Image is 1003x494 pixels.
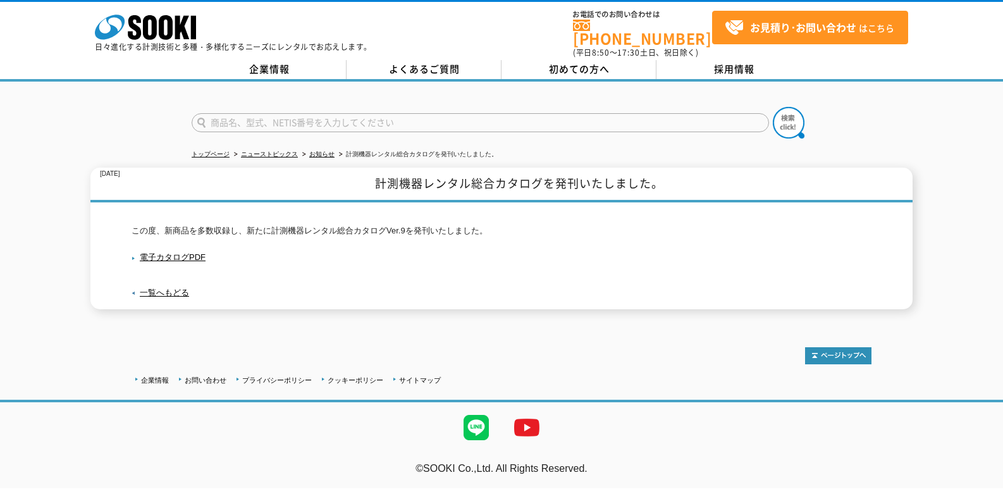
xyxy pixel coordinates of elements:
[309,151,335,157] a: お知らせ
[192,113,769,132] input: 商品名、型式、NETIS番号を入力してください
[573,20,712,46] a: [PHONE_NUMBER]
[90,168,913,202] h1: 計測機器レンタル総合カタログを発刊いたしました。
[549,62,610,76] span: 初めての方へ
[241,151,298,157] a: ニューストピックス
[336,148,498,161] li: 計測機器レンタル総合カタログを発刊いたしました。
[592,47,610,58] span: 8:50
[242,376,312,384] a: プライバシーポリシー
[140,288,189,297] a: 一覧へもどる
[501,402,552,453] img: YouTube
[192,60,347,79] a: 企業情報
[347,60,501,79] a: よくあるご質問
[132,252,206,262] a: 電子カタログPDF
[328,376,383,384] a: クッキーポリシー
[100,168,120,181] p: [DATE]
[132,225,871,238] p: この度、新商品を多数収録し、新たに計測機器レンタル総合カタログVer.9を発刊いたしました。
[501,60,656,79] a: 初めての方へ
[725,18,894,37] span: はこちら
[573,11,712,18] span: お電話でのお問い合わせは
[712,11,908,44] a: お見積り･お問い合わせはこちら
[805,347,871,364] img: トップページへ
[573,47,698,58] span: (平日 ～ 土日、祝日除く)
[617,47,640,58] span: 17:30
[656,60,811,79] a: 採用情報
[954,476,1003,487] a: テストMail
[750,20,856,35] strong: お見積り･お問い合わせ
[451,402,501,453] img: LINE
[192,151,230,157] a: トップページ
[141,376,169,384] a: 企業情報
[773,107,804,139] img: btn_search.png
[399,376,441,384] a: サイトマップ
[95,43,372,51] p: 日々進化する計測技術と多種・多様化するニーズにレンタルでお応えします。
[185,376,226,384] a: お問い合わせ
